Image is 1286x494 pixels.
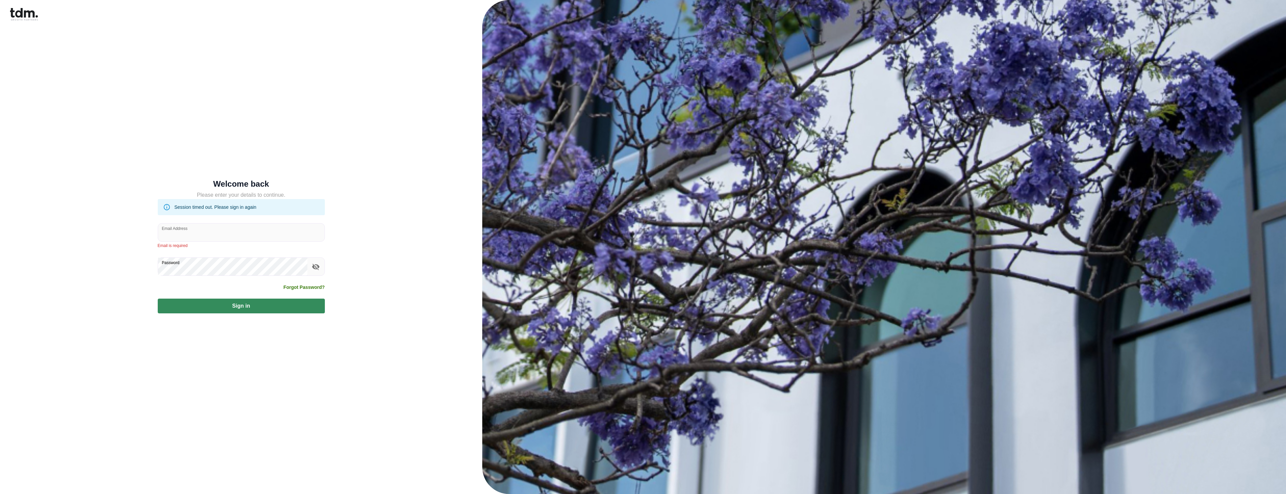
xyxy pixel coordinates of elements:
p: Email is required [158,243,325,249]
a: Forgot Password? [284,284,325,291]
label: Password [162,260,180,265]
h5: Please enter your details to continue. [158,191,325,199]
label: Email Address [162,226,188,231]
button: toggle password visibility [310,261,321,272]
button: Sign in [158,299,325,313]
h5: Welcome back [158,181,325,187]
div: Session timed out. Please sign in again [175,201,256,213]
